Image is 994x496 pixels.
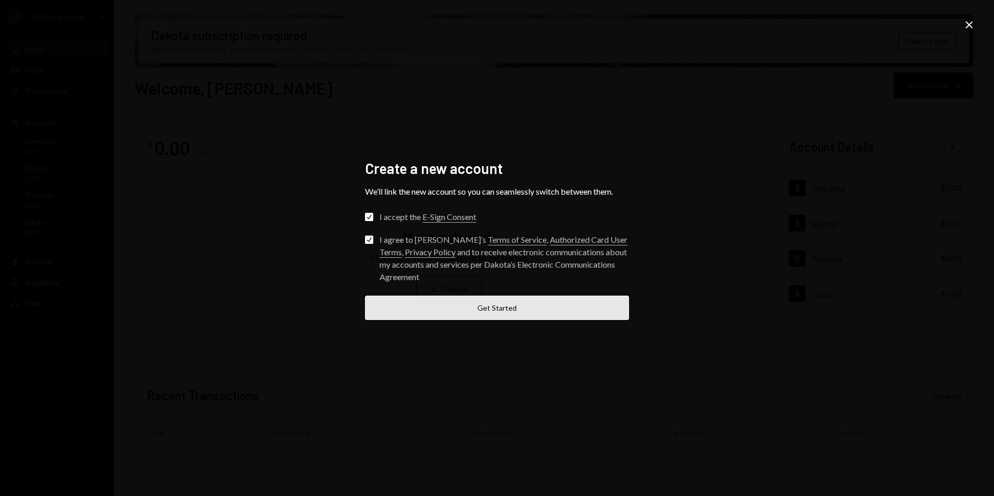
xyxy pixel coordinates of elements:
a: Terms of Service [488,235,547,245]
div: We’ll link the new account so you can seamlessly switch between them. [365,186,629,196]
button: Get Started [365,296,629,320]
button: I accept the E-Sign Consent [365,213,373,221]
a: E-Sign Consent [422,212,476,223]
a: Privacy Policy [405,247,456,258]
button: I agree to [PERSON_NAME]’s Terms of Service, Authorized Card User Terms, Privacy Policy and to re... [365,236,373,244]
div: I accept the [379,211,476,223]
div: I agree to [PERSON_NAME]’s , , and to receive electronic communications about my accounts and ser... [379,234,629,283]
h2: Create a new account [365,158,629,179]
